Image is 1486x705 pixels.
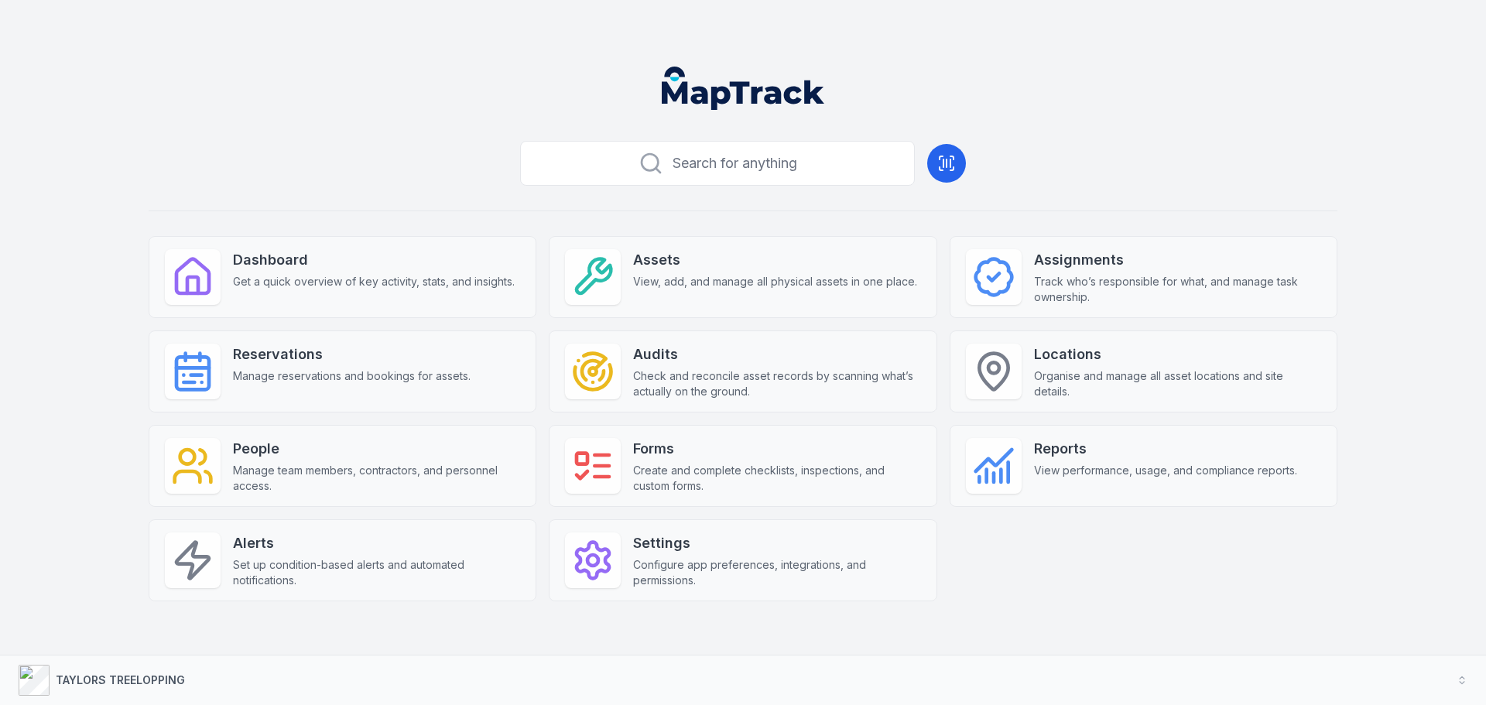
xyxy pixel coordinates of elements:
strong: Reservations [233,344,471,365]
a: LocationsOrganise and manage all asset locations and site details. [950,330,1337,412]
strong: Forms [633,438,920,460]
strong: TAYLORS TREELOPPING [56,673,185,686]
strong: Settings [633,532,920,554]
nav: Global [637,67,849,110]
span: Configure app preferences, integrations, and permissions. [633,557,920,588]
span: View, add, and manage all physical assets in one place. [633,274,917,289]
span: Get a quick overview of key activity, stats, and insights. [233,274,515,289]
a: AssignmentsTrack who’s responsible for what, and manage task ownership. [950,236,1337,318]
a: DashboardGet a quick overview of key activity, stats, and insights. [149,236,536,318]
strong: Audits [633,344,920,365]
span: Organise and manage all asset locations and site details. [1034,368,1321,399]
strong: People [233,438,520,460]
strong: Assets [633,249,917,271]
strong: Dashboard [233,249,515,271]
span: View performance, usage, and compliance reports. [1034,463,1297,478]
strong: Assignments [1034,249,1321,271]
a: AlertsSet up condition-based alerts and automated notifications. [149,519,536,601]
span: Set up condition-based alerts and automated notifications. [233,557,520,588]
a: AssetsView, add, and manage all physical assets in one place. [549,236,936,318]
a: ReportsView performance, usage, and compliance reports. [950,425,1337,507]
a: SettingsConfigure app preferences, integrations, and permissions. [549,519,936,601]
span: Manage reservations and bookings for assets. [233,368,471,384]
span: Search for anything [673,152,797,174]
span: Check and reconcile asset records by scanning what’s actually on the ground. [633,368,920,399]
span: Track who’s responsible for what, and manage task ownership. [1034,274,1321,305]
strong: Locations [1034,344,1321,365]
a: ReservationsManage reservations and bookings for assets. [149,330,536,412]
a: PeopleManage team members, contractors, and personnel access. [149,425,536,507]
strong: Reports [1034,438,1297,460]
a: FormsCreate and complete checklists, inspections, and custom forms. [549,425,936,507]
button: Search for anything [520,141,915,186]
span: Create and complete checklists, inspections, and custom forms. [633,463,920,494]
a: AuditsCheck and reconcile asset records by scanning what’s actually on the ground. [549,330,936,412]
span: Manage team members, contractors, and personnel access. [233,463,520,494]
strong: Alerts [233,532,520,554]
